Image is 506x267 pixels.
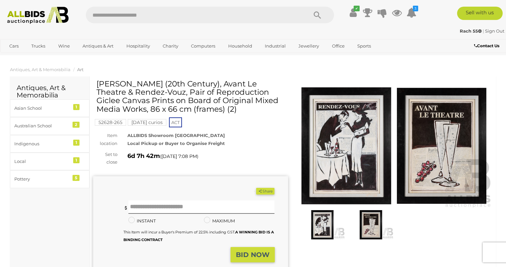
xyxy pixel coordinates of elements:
a: Indigenous 1 [10,135,89,153]
i: ✔ [354,6,360,11]
div: Item location [88,132,122,147]
div: Asian School [14,104,69,112]
img: Rene Stein (20th Century), Avant Le Theatre & Rendez-Vouz, Pair of Reproduction Giclee Canvas Pri... [300,210,345,239]
strong: BID NOW [236,251,269,259]
li: Watch this item [249,188,255,195]
a: [DATE] curios [128,120,166,125]
strong: 6d 7h 42m [127,152,160,160]
div: Pottery [14,175,69,183]
div: Indigenous [14,140,69,148]
a: Sign Out [485,28,504,34]
div: 1 [73,140,80,146]
img: Allbids.com.au [4,7,72,24]
a: Hospitality [122,41,154,52]
div: 2 [73,122,80,128]
button: Search [301,7,334,23]
span: ( ) [160,154,198,159]
a: Computers [187,41,220,52]
a: Industrial [260,41,290,52]
a: Trucks [27,41,50,52]
div: 5 [73,175,80,181]
a: Jewellery [294,41,323,52]
mark: [DATE] curios [128,119,166,126]
h2: Antiques, Art & Memorabilia [17,84,83,99]
div: Australian School [14,122,69,130]
a: 3 [407,7,417,19]
span: ACT [169,117,182,127]
i: 3 [413,6,418,11]
label: INSTANT [128,217,156,225]
a: Wine [54,41,74,52]
a: Asian School 1 [10,99,89,117]
a: Sell with us [457,7,503,20]
div: Local [14,158,69,165]
a: Cars [5,41,23,52]
span: [DATE] 7:08 PM [161,153,197,159]
div: Set to close [88,151,122,166]
a: 52628-265 [95,120,126,125]
small: This Item will incur a Buyer's Premium of 22.5% including GST. [123,230,274,242]
a: ✔ [348,7,358,19]
button: Share [256,188,274,195]
a: Charity [158,41,183,52]
a: Antiques & Art [78,41,118,52]
strong: Local Pickup or Buyer to Organise Freight [127,141,225,146]
strong: Rach 55 [460,28,482,34]
a: Sports [353,41,375,52]
a: Pottery 5 [10,170,89,188]
a: Household [224,41,256,52]
b: Contact Us [474,43,499,48]
img: Rene Stein (20th Century), Avant Le Theatre & Rendez-Vouz, Pair of Reproduction Giclee Canvas Pri... [348,210,394,239]
div: 1 [73,104,80,110]
strong: ALLBIDS Showroom [GEOGRAPHIC_DATA] [127,133,225,138]
a: Contact Us [474,42,501,50]
a: Australian School 2 [10,117,89,135]
a: [GEOGRAPHIC_DATA] [5,52,61,63]
b: A WINNING BID IS A BINDING CONTRACT [123,230,274,242]
label: MAXIMUM [204,217,235,225]
a: Office [328,41,349,52]
h1: [PERSON_NAME] (20th Century), Avant Le Theatre & Rendez-Vouz, Pair of Reproduction Giclee Canvas ... [96,80,286,113]
mark: 52628-265 [95,119,126,126]
div: 1 [73,157,80,163]
img: Rene Stein (20th Century), Avant Le Theatre & Rendez-Vouz, Pair of Reproduction Giclee Canvas Pri... [298,83,493,208]
span: | [483,28,484,34]
a: Rach 55 [460,28,483,34]
a: Art [77,67,84,72]
a: Antiques, Art & Memorabilia [10,67,71,72]
button: BID NOW [231,247,275,263]
a: Local 1 [10,153,89,170]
